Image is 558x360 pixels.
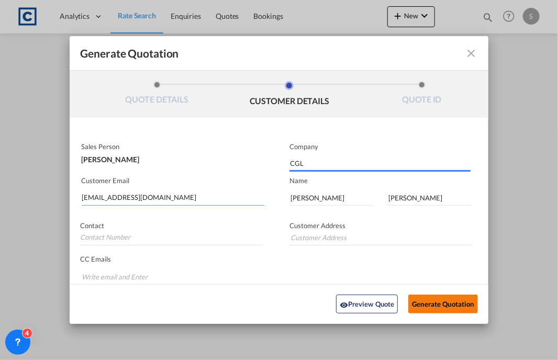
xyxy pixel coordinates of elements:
[82,268,160,285] input: Chips input.
[289,230,473,245] input: Customer Address
[290,156,471,172] input: Company Name
[91,81,223,109] li: QUOTE DETAILS
[336,295,398,314] button: icon-eyePreview Quote
[81,142,262,151] p: Sales Person
[465,47,478,60] md-icon: icon-close fg-AAA8AD cursor m-0
[408,295,477,314] button: Generate Quotation
[289,190,373,206] input: First Name
[223,81,355,109] li: CUSTOMER DETAILS
[387,190,471,206] input: Last Name
[289,142,471,151] p: Company
[340,301,348,309] md-icon: icon-eye
[80,230,262,245] input: Contact Number
[289,221,345,230] span: Customer Address
[82,190,264,206] input: Search by Customer Name/Email Id/Company
[356,81,488,109] li: QUOTE ID
[81,176,264,185] p: Customer Email
[80,267,455,288] md-chips-wrap: Chips container. Enter the text area, then type text, and press enter to add a chip.
[289,176,488,185] p: Name
[80,47,178,60] span: Generate Quotation
[80,255,455,263] p: CC Emails
[81,151,262,163] div: [PERSON_NAME]
[70,36,488,324] md-dialog: Generate QuotationQUOTE ...
[80,221,262,230] p: Contact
